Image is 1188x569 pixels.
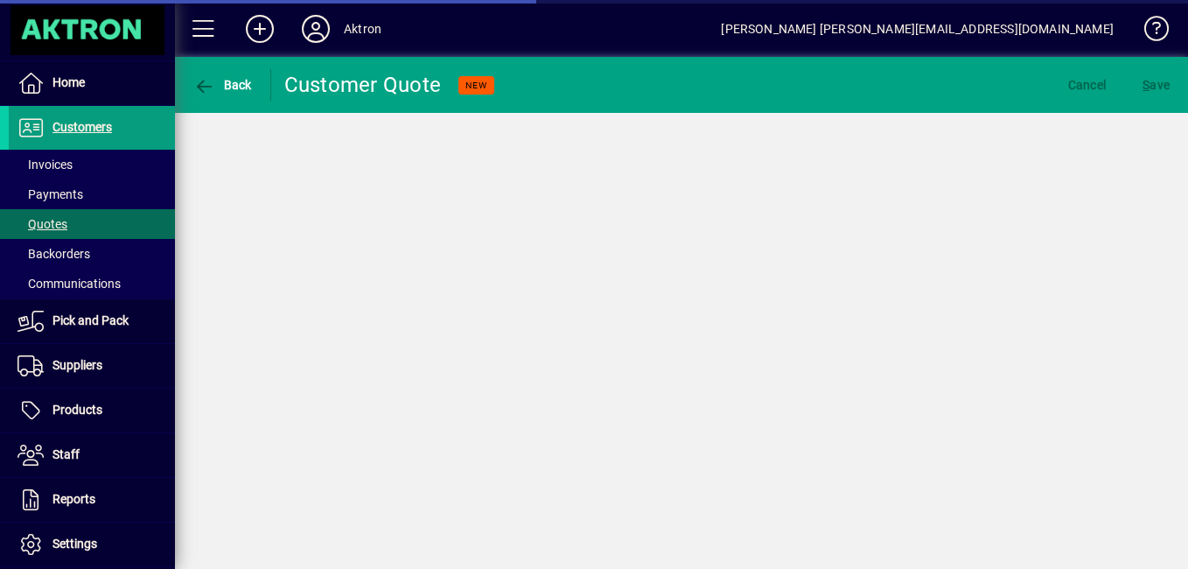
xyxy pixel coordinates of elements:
[721,15,1114,43] div: [PERSON_NAME] [PERSON_NAME][EMAIL_ADDRESS][DOMAIN_NAME]
[52,403,102,417] span: Products
[1138,69,1174,101] button: Save
[9,179,175,209] a: Payments
[52,75,85,89] span: Home
[52,447,80,461] span: Staff
[52,358,102,372] span: Suppliers
[344,15,381,43] div: Aktron
[52,120,112,134] span: Customers
[9,61,175,105] a: Home
[9,433,175,477] a: Staff
[193,78,252,92] span: Back
[284,71,442,99] div: Customer Quote
[52,492,95,506] span: Reports
[9,478,175,522] a: Reports
[9,209,175,239] a: Quotes
[9,239,175,269] a: Backorders
[9,150,175,179] a: Invoices
[465,80,487,91] span: NEW
[1143,71,1170,99] span: ave
[52,537,97,551] span: Settings
[9,389,175,432] a: Products
[17,158,73,172] span: Invoices
[17,247,90,261] span: Backorders
[17,217,67,231] span: Quotes
[232,13,288,45] button: Add
[9,523,175,566] a: Settings
[9,269,175,299] a: Communications
[1143,78,1150,92] span: S
[17,187,83,201] span: Payments
[17,277,121,291] span: Communications
[1131,4,1166,60] a: Knowledge Base
[9,344,175,388] a: Suppliers
[9,299,175,343] a: Pick and Pack
[288,13,344,45] button: Profile
[52,313,129,327] span: Pick and Pack
[175,69,271,101] app-page-header-button: Back
[189,69,256,101] button: Back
